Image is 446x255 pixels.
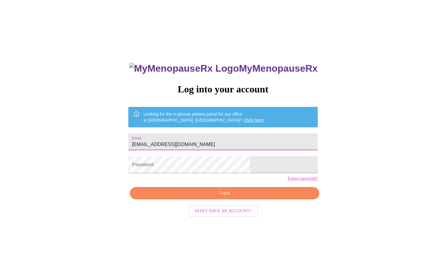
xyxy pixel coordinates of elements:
h3: MyMenopauseRx [129,63,318,74]
a: Forgot password? [288,176,318,181]
span: Don't have an account? [195,207,251,215]
button: Login [130,187,319,199]
button: Don't have an account? [188,205,258,217]
div: Looking for the in person patient portal for our office in [GEOGRAPHIC_DATA], [GEOGRAPHIC_DATA]? [143,109,264,126]
h3: Log into your account [128,84,317,95]
a: Click here! [244,118,264,123]
span: Login [137,189,312,197]
a: Don't have an account? [187,208,259,213]
img: MyMenopauseRx Logo [129,63,239,74]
